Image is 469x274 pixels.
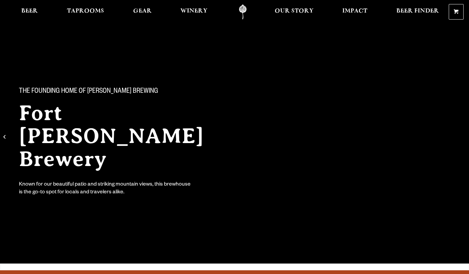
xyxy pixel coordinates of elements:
[67,8,104,14] span: Taprooms
[129,4,156,20] a: Gear
[21,8,38,14] span: Beer
[338,4,372,20] a: Impact
[19,181,192,197] div: Known for our beautiful patio and striking mountain views, this brewhouse is the go-to spot for l...
[133,8,152,14] span: Gear
[270,4,318,20] a: Our Story
[275,8,314,14] span: Our Story
[17,4,42,20] a: Beer
[180,8,207,14] span: Winery
[63,4,108,20] a: Taprooms
[392,4,443,20] a: Beer Finder
[19,87,158,96] span: The Founding Home of [PERSON_NAME] Brewing
[19,102,230,170] h2: Fort [PERSON_NAME] Brewery
[230,4,255,20] a: Odell Home
[342,8,367,14] span: Impact
[396,8,439,14] span: Beer Finder
[176,4,212,20] a: Winery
